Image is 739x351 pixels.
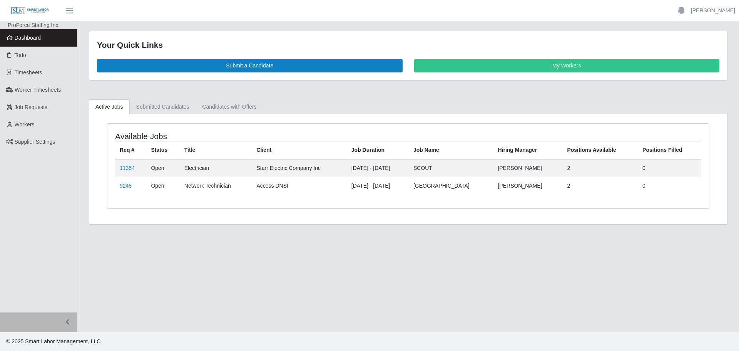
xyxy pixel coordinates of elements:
[146,177,179,195] td: Open
[409,177,493,195] td: [GEOGRAPHIC_DATA]
[638,141,701,159] th: Positions Filled
[414,59,720,72] a: My Workers
[252,177,346,195] td: Access DNSI
[347,141,409,159] th: Job Duration
[15,69,42,76] span: Timesheets
[146,141,179,159] th: Status
[97,39,719,51] div: Your Quick Links
[120,165,135,171] a: 11354
[252,159,346,177] td: Starr Electric Company Inc
[6,338,100,344] span: © 2025 Smart Labor Management, LLC
[493,159,562,177] td: [PERSON_NAME]
[8,22,60,28] span: ProForce Staffing Inc.
[493,141,562,159] th: Hiring Manager
[97,59,403,72] a: Submit a Candidate
[180,177,252,195] td: Network Technician
[115,141,146,159] th: Req #
[638,177,701,195] td: 0
[89,99,130,114] a: Active Jobs
[11,7,49,15] img: SLM Logo
[180,141,252,159] th: Title
[180,159,252,177] td: Electrician
[562,177,638,195] td: 2
[15,35,41,41] span: Dashboard
[347,177,409,195] td: [DATE] - [DATE]
[120,183,132,189] a: 9248
[347,159,409,177] td: [DATE] - [DATE]
[130,99,196,114] a: Submitted Candidates
[638,159,701,177] td: 0
[691,7,735,15] a: [PERSON_NAME]
[15,52,26,58] span: Todo
[252,141,346,159] th: Client
[146,159,179,177] td: Open
[409,159,493,177] td: SCOUT
[15,104,48,110] span: Job Requests
[115,131,353,141] h4: Available Jobs
[15,121,35,128] span: Workers
[15,87,61,93] span: Worker Timesheets
[562,159,638,177] td: 2
[562,141,638,159] th: Positions Available
[196,99,263,114] a: Candidates with Offers
[493,177,562,195] td: [PERSON_NAME]
[15,139,55,145] span: Supplier Settings
[409,141,493,159] th: Job Name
